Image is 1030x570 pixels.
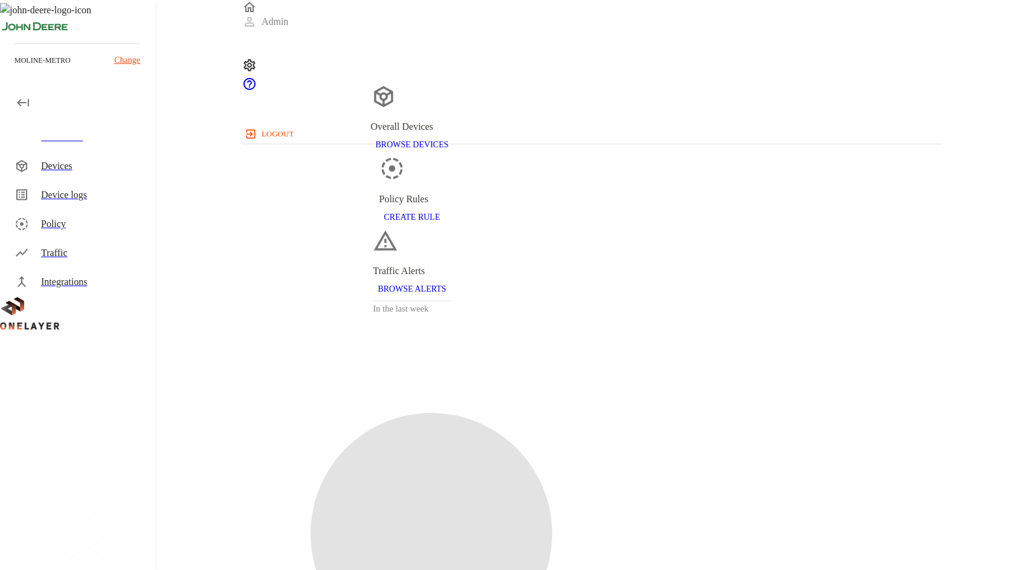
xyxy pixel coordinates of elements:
[379,192,445,207] div: Policy Rules
[373,264,451,278] div: Traffic Alerts
[373,283,451,293] a: BROWSE ALERTS
[373,301,451,317] h3: In the last week
[242,124,942,144] a: logout
[371,139,454,149] a: BROWSE DEVICES
[371,134,454,156] button: BROWSE DEVICES
[242,83,257,93] span: Support Portal
[262,14,288,29] p: Admin
[379,207,445,229] button: CREATE RULE
[242,124,298,144] button: logout
[242,83,257,93] a: onelayer-support
[379,211,445,221] a: CREATE RULE
[373,278,451,301] button: BROWSE ALERTS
